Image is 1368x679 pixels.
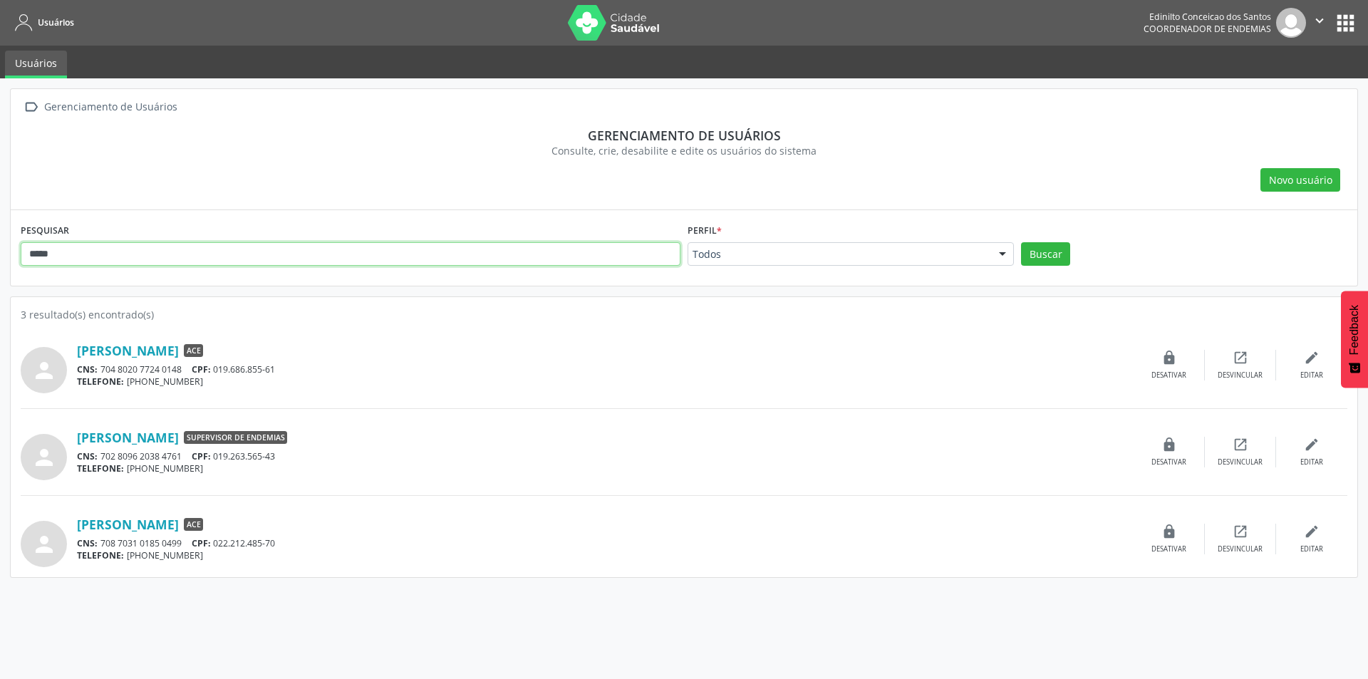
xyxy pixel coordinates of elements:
button: Novo usuário [1260,168,1340,192]
span: TELEFONE: [77,462,124,475]
i:  [21,97,41,118]
i: person [31,445,57,470]
span: CPF: [192,363,211,375]
div: [PHONE_NUMBER] [77,462,1134,475]
span: CPF: [192,450,211,462]
span: Novo usuário [1269,172,1332,187]
span: TELEFONE: [77,375,124,388]
a: [PERSON_NAME] [77,430,179,445]
button: apps [1333,11,1358,36]
span: CNS: [77,363,98,375]
div: Gerenciamento de Usuários [41,97,180,118]
span: Feedback [1348,305,1361,355]
span: ACE [184,344,203,357]
i: edit [1304,350,1320,366]
span: Todos [693,247,985,261]
span: TELEFONE: [77,549,124,561]
span: Supervisor de Endemias [184,431,287,444]
i: lock [1161,350,1177,366]
div: Desativar [1151,370,1186,380]
i:  [1312,13,1327,28]
div: [PHONE_NUMBER] [77,375,1134,388]
a: [PERSON_NAME] [77,343,179,358]
i: edit [1304,524,1320,539]
button: Buscar [1021,242,1070,266]
i: lock [1161,437,1177,452]
img: img [1276,8,1306,38]
div: Desvincular [1218,544,1263,554]
i: lock [1161,524,1177,539]
div: 702 8096 2038 4761 019.263.565-43 [77,450,1134,462]
div: 704 8020 7724 0148 019.686.855-61 [77,363,1134,375]
div: Editar [1300,457,1323,467]
i: open_in_new [1233,524,1248,539]
span: Coordenador de Endemias [1144,23,1271,35]
div: Desativar [1151,457,1186,467]
a: Usuários [5,51,67,78]
span: CNS: [77,537,98,549]
div: [PHONE_NUMBER] [77,549,1134,561]
label: PESQUISAR [21,220,69,242]
label: Perfil [688,220,722,242]
div: Editar [1300,370,1323,380]
span: ACE [184,518,203,531]
a: [PERSON_NAME] [77,517,179,532]
i: open_in_new [1233,437,1248,452]
div: Gerenciamento de usuários [31,128,1337,143]
div: 3 resultado(s) encontrado(s) [21,307,1347,322]
span: CPF: [192,537,211,549]
i: person [31,358,57,383]
i: edit [1304,437,1320,452]
div: Desativar [1151,544,1186,554]
div: Desvincular [1218,370,1263,380]
i: person [31,532,57,557]
span: CNS: [77,450,98,462]
a:  Gerenciamento de Usuários [21,97,180,118]
a: Usuários [10,11,74,34]
div: 708 7031 0185 0499 022.212.485-70 [77,537,1134,549]
span: Usuários [38,16,74,28]
button: Feedback - Mostrar pesquisa [1341,291,1368,388]
i: open_in_new [1233,350,1248,366]
div: Edinilto Conceicao dos Santos [1144,11,1271,23]
div: Editar [1300,544,1323,554]
button:  [1306,8,1333,38]
div: Desvincular [1218,457,1263,467]
div: Consulte, crie, desabilite e edite os usuários do sistema [31,143,1337,158]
